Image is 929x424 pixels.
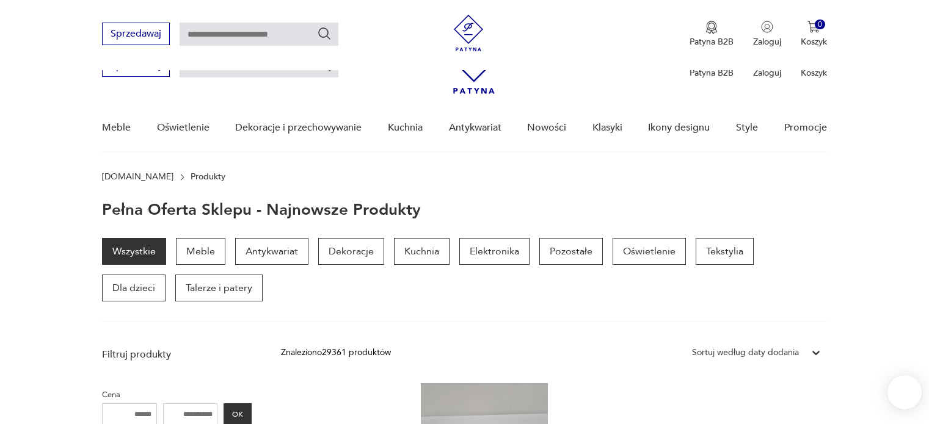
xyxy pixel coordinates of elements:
a: Ikona medaluPatyna B2B [690,21,734,48]
p: Patyna B2B [690,36,734,48]
a: Promocje [784,104,827,151]
a: Meble [176,238,225,265]
a: Nowości [527,104,566,151]
a: Antykwariat [235,238,308,265]
button: 0Koszyk [801,21,827,48]
iframe: Smartsupp widget button [887,375,922,409]
a: Dla dzieci [102,275,166,301]
img: Ikona medalu [705,21,718,34]
button: Patyna B2B [690,21,734,48]
p: Zaloguj [753,67,781,79]
p: Cena [102,388,252,401]
button: Sprzedawaj [102,23,170,45]
a: Kuchnia [394,238,450,265]
img: Patyna - sklep z meblami i dekoracjami vintage [450,15,487,51]
button: Szukaj [317,26,332,41]
a: Tekstylia [696,238,754,265]
a: Meble [102,104,131,151]
a: Sprzedawaj [102,62,170,71]
p: Produkty [191,172,225,182]
a: Oświetlenie [613,238,686,265]
a: Oświetlenie [157,104,209,151]
p: Zaloguj [753,36,781,48]
div: 0 [815,20,825,30]
h1: Pełna oferta sklepu - najnowsze produkty [102,201,421,218]
button: Zaloguj [753,21,781,48]
p: Filtruj produkty [102,348,252,361]
a: Klasyki [592,104,622,151]
p: Koszyk [801,36,827,48]
a: Ikony designu [648,104,710,151]
a: Antykwariat [449,104,501,151]
a: [DOMAIN_NAME] [102,172,173,182]
p: Koszyk [801,67,827,79]
a: Talerze i patery [175,275,263,301]
a: Kuchnia [388,104,423,151]
a: Style [736,104,758,151]
img: Ikona koszyka [807,21,820,33]
a: Pozostałe [539,238,603,265]
a: Wszystkie [102,238,166,265]
img: Ikonka użytkownika [761,21,773,33]
a: Elektronika [459,238,530,265]
div: Znaleziono 29361 produktów [281,346,391,359]
a: Dekoracje [318,238,384,265]
a: Dekoracje i przechowywanie [235,104,362,151]
p: Patyna B2B [690,67,734,79]
a: Sprzedawaj [102,31,170,39]
div: Sortuj według daty dodania [692,346,799,359]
